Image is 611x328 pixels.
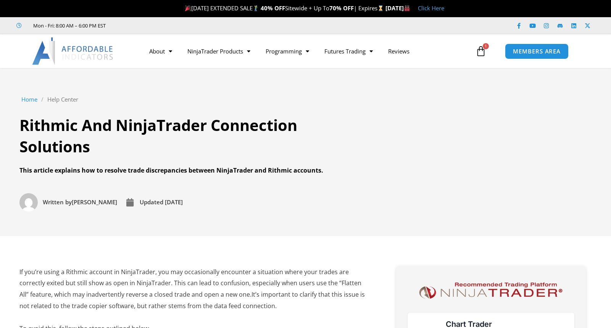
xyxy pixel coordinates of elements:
[183,4,385,12] span: [DATE] EXTENDED SALE Sitewide + Up To | Expires
[253,5,259,11] img: 🏌️‍♂️
[416,280,566,302] img: NinjaTrader Logo | Affordable Indicators – NinjaTrader
[380,42,417,60] a: Reviews
[142,42,474,60] nav: Menu
[513,48,561,54] span: MEMBERS AREA
[43,198,72,206] span: Written by
[418,4,444,12] a: Click Here
[32,37,114,65] img: LogoAI | Affordable Indicators – NinjaTrader
[116,22,231,29] iframe: Customer reviews powered by Trustpilot
[19,290,365,310] span: It’s important to clarify that this issue is not related to the trade copier software, but rather...
[19,165,371,176] div: This article explains how to resolve trade discrepancies between NinjaTrader and Rithmic accounts.
[185,5,191,11] img: 🎉
[41,197,117,208] span: [PERSON_NAME]
[142,42,180,60] a: About
[47,94,78,105] a: Help Center
[140,198,163,206] span: Updated
[180,42,258,60] a: NinjaTrader Products
[378,5,384,11] img: ⌛
[385,4,410,12] strong: [DATE]
[19,268,365,310] span: If you’re using a Rithmic account in NinjaTrader, you may occasionally encounter a situation wher...
[258,42,317,60] a: Programming
[165,198,183,206] time: [DATE]
[261,4,285,12] strong: 40% OFF
[19,193,38,212] img: Picture of David Koehler
[21,94,37,105] a: Home
[31,21,106,30] span: Mon - Fri: 8:00 AM – 6:00 PM EST
[41,94,44,105] span: /
[329,4,354,12] strong: 70% OFF
[317,42,380,60] a: Futures Trading
[483,43,489,49] span: 1
[19,115,371,157] h1: Rithmic And NinjaTrader Connection Solutions
[404,5,410,11] img: 🏭
[464,40,498,62] a: 1
[505,44,569,59] a: MEMBERS AREA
